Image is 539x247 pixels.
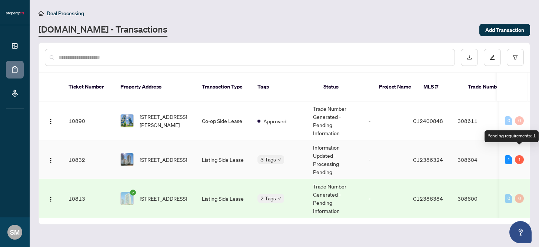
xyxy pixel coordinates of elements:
td: 308611 [452,101,503,140]
td: - [363,140,407,179]
span: check-circle [130,190,136,196]
div: 1 [505,155,512,164]
img: thumbnail-img [121,114,133,127]
span: [STREET_ADDRESS] [140,194,187,203]
a: [DOMAIN_NAME] - Transactions [39,23,167,37]
span: filter [513,55,518,60]
td: Listing Side Lease [196,179,252,218]
img: Logo [48,119,54,124]
td: Trade Number Generated - Pending Information [307,101,363,140]
span: Deal Processing [47,10,84,17]
div: 0 [505,116,512,125]
div: 0 [515,116,524,125]
button: Open asap [509,221,532,243]
span: edit [490,55,495,60]
span: 2 Tags [260,194,276,203]
td: Co-op Side Lease [196,101,252,140]
span: [STREET_ADDRESS] [140,156,187,164]
button: Add Transaction [479,24,530,36]
th: Tags [252,73,317,101]
th: Transaction Type [196,73,252,101]
div: 0 [505,194,512,203]
td: 308604 [452,140,503,179]
td: 10890 [63,101,114,140]
button: edit [484,49,501,66]
button: Logo [45,193,57,204]
td: - [363,179,407,218]
th: Ticket Number [63,73,114,101]
td: Listing Side Lease [196,140,252,179]
span: home [39,11,44,16]
span: down [277,197,281,200]
span: download [467,55,472,60]
th: Trade Number [462,73,514,101]
button: Logo [45,154,57,166]
img: Logo [48,196,54,202]
button: Logo [45,115,57,127]
th: Project Name [373,73,417,101]
span: C12400848 [413,117,443,124]
td: - [363,101,407,140]
th: MLS # [417,73,462,101]
div: Pending requirements: 1 [485,130,539,142]
img: Logo [48,157,54,163]
th: Status [317,73,373,101]
div: 0 [515,194,524,203]
span: down [277,158,281,161]
img: thumbnail-img [121,192,133,205]
span: C12386384 [413,195,443,202]
span: 3 Tags [260,155,276,164]
span: [STREET_ADDRESS][PERSON_NAME] [140,113,190,129]
span: Add Transaction [485,24,524,36]
img: thumbnail-img [121,153,133,166]
span: Approved [263,117,286,125]
span: SM [10,227,20,237]
td: 10832 [63,140,114,179]
button: download [461,49,478,66]
button: filter [507,49,524,66]
div: 1 [515,155,524,164]
img: logo [6,11,24,16]
td: Trade Number Generated - Pending Information [307,179,363,218]
span: C12386324 [413,156,443,163]
td: 10813 [63,179,114,218]
th: Property Address [114,73,196,101]
td: 308600 [452,179,503,218]
td: Information Updated - Processing Pending [307,140,363,179]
